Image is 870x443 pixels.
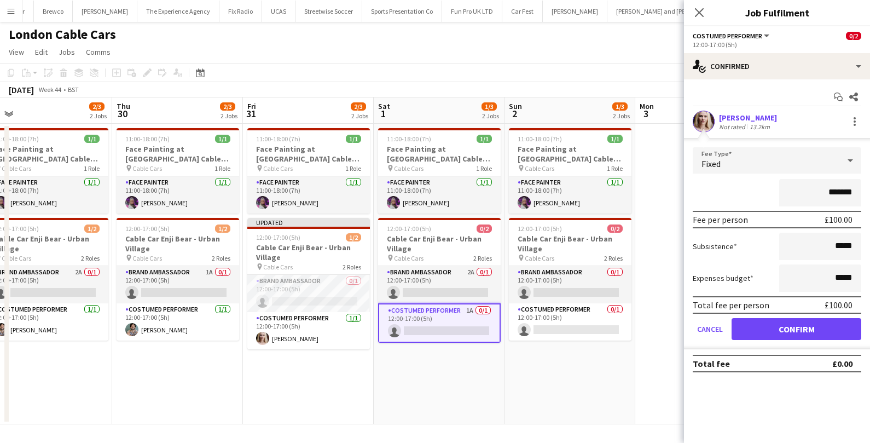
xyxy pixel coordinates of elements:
[719,123,747,131] div: Not rated
[81,254,100,262] span: 2 Roles
[509,144,631,164] h3: Face Painting at [GEOGRAPHIC_DATA] Cable Cars
[612,102,628,111] span: 1/3
[86,47,111,57] span: Comms
[476,164,492,172] span: 1 Role
[132,254,162,262] span: Cable Cars
[36,85,63,94] span: Week 44
[247,144,370,164] h3: Face Painting at [GEOGRAPHIC_DATA] Cable Cars
[220,102,235,111] span: 2/3
[84,225,100,233] span: 1/2
[543,1,607,22] button: [PERSON_NAME]
[117,218,239,341] app-job-card: 12:00-17:00 (5h)1/2Cable Car Enji Bear - Urban Village Cable Cars2 RolesBrand Ambassador1A0/112:0...
[247,312,370,349] app-card-role: Costumed Performer1/112:00-17:00 (5h)[PERSON_NAME]
[35,47,48,57] span: Edit
[509,101,522,111] span: Sun
[82,45,115,59] a: Comms
[732,318,861,340] button: Confirm
[2,254,31,262] span: Cable Cars
[473,254,492,262] span: 2 Roles
[215,225,230,233] span: 1/2
[247,101,256,111] span: Fri
[378,128,501,214] app-job-card: 11:00-18:00 (7h)1/1Face Painting at [GEOGRAPHIC_DATA] Cable Cars Cable Cars1 RoleFace Painter1/11...
[263,263,293,271] span: Cable Cars
[378,176,501,214] app-card-role: Face Painter1/111:00-18:00 (7h)[PERSON_NAME]
[378,303,501,343] app-card-role: Costumed Performer1A0/112:00-17:00 (5h)
[701,158,721,169] span: Fixed
[89,102,105,111] span: 2/3
[477,135,492,143] span: 1/1
[345,164,361,172] span: 1 Role
[73,1,137,22] button: [PERSON_NAME]
[221,112,237,120] div: 2 Jobs
[394,254,424,262] span: Cable Cars
[351,102,366,111] span: 2/3
[343,263,361,271] span: 2 Roles
[693,358,730,369] div: Total fee
[693,32,762,40] span: Costumed Performer
[125,225,170,233] span: 12:00-17:00 (5h)
[247,243,370,262] h3: Cable Car Enji Bear - Urban Village
[640,101,654,111] span: Mon
[378,144,501,164] h3: Face Painting at [GEOGRAPHIC_DATA] Cable Cars
[509,218,631,341] app-job-card: 12:00-17:00 (5h)0/2Cable Car Enji Bear - Urban Village Cable Cars2 RolesBrand Ambassador0/112:00-...
[84,164,100,172] span: 1 Role
[9,26,116,43] h1: London Cable Cars
[247,218,370,349] app-job-card: Updated12:00-17:00 (5h)1/2Cable Car Enji Bear - Urban Village Cable Cars2 RolesBrand Ambassador0/...
[482,112,499,120] div: 2 Jobs
[509,303,631,341] app-card-role: Costumed Performer0/112:00-17:00 (5h)
[362,1,442,22] button: Sports Presentation Co
[117,266,239,303] app-card-role: Brand Ambassador1A0/112:00-17:00 (5h)
[509,128,631,214] app-job-card: 11:00-18:00 (7h)1/1Face Painting at [GEOGRAPHIC_DATA] Cable Cars Cable Cars1 RoleFace Painter1/11...
[9,47,24,57] span: View
[502,1,543,22] button: Car Fest
[247,128,370,214] app-job-card: 11:00-18:00 (7h)1/1Face Painting at [GEOGRAPHIC_DATA] Cable Cars Cable Cars1 RoleFace Painter1/11...
[747,123,772,131] div: 13.2km
[518,135,562,143] span: 11:00-18:00 (7h)
[247,275,370,312] app-card-role: Brand Ambassador0/112:00-17:00 (5h)
[247,218,370,227] div: Updated
[607,225,623,233] span: 0/2
[212,254,230,262] span: 2 Roles
[518,225,562,233] span: 12:00-17:00 (5h)
[59,47,75,57] span: Jobs
[117,144,239,164] h3: Face Painting at [GEOGRAPHIC_DATA] Cable Cars
[378,234,501,254] h3: Cable Car Enji Bear - Urban Village
[719,113,777,123] div: [PERSON_NAME]
[117,101,130,111] span: Thu
[376,107,390,120] span: 1
[378,218,501,343] div: 12:00-17:00 (5h)0/2Cable Car Enji Bear - Urban Village Cable Cars2 RolesBrand Ambassador2A0/112:0...
[693,214,748,225] div: Fee per person
[246,107,256,120] span: 31
[256,135,300,143] span: 11:00-18:00 (7h)
[378,101,390,111] span: Sat
[693,318,727,340] button: Cancel
[117,128,239,214] app-job-card: 11:00-18:00 (7h)1/1Face Painting at [GEOGRAPHIC_DATA] Cable Cars Cable Cars1 RoleFace Painter1/11...
[387,135,431,143] span: 11:00-18:00 (7h)
[34,1,73,22] button: Brewco
[832,358,852,369] div: £0.00
[509,266,631,303] app-card-role: Brand Ambassador0/112:00-17:00 (5h)
[607,164,623,172] span: 1 Role
[387,225,431,233] span: 12:00-17:00 (5h)
[219,1,262,22] button: Fix Radio
[846,32,861,40] span: 0/2
[613,112,630,120] div: 2 Jobs
[346,135,361,143] span: 1/1
[31,45,52,59] a: Edit
[684,53,870,79] div: Confirmed
[507,107,522,120] span: 2
[346,233,361,241] span: 1/2
[525,254,554,262] span: Cable Cars
[137,1,219,22] button: The Experience Agency
[693,273,753,283] label: Expenses budget
[638,107,654,120] span: 3
[825,214,852,225] div: £100.00
[117,303,239,341] app-card-role: Costumed Performer1/112:00-17:00 (5h)[PERSON_NAME]
[477,225,492,233] span: 0/2
[54,45,79,59] a: Jobs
